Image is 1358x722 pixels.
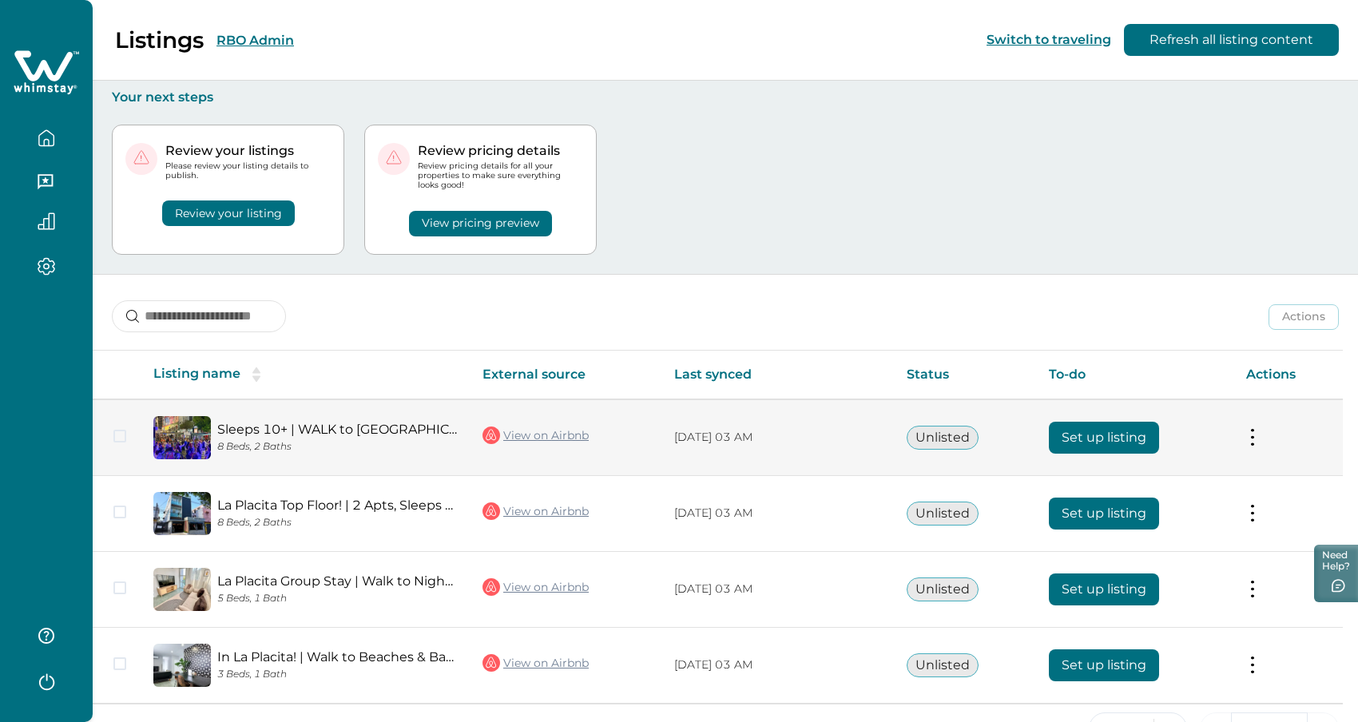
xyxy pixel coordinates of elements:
[1269,304,1339,330] button: Actions
[1049,649,1159,681] button: Set up listing
[1036,351,1233,399] th: To-do
[217,517,457,529] p: 8 Beds, 2 Baths
[907,426,979,450] button: Unlisted
[1049,573,1159,605] button: Set up listing
[482,425,589,446] a: View on Airbnb
[217,668,457,680] p: 3 Beds, 1 Bath
[907,502,979,526] button: Unlisted
[112,89,1339,105] p: Your next steps
[409,211,552,236] button: View pricing preview
[153,492,211,535] img: propertyImage_La Placita Top Floor! | 2 Apts, Sleeps 10+ | Beach
[141,351,470,399] th: Listing name
[240,367,272,383] button: sorting
[162,200,295,226] button: Review your listing
[674,657,881,673] p: [DATE] 03 AM
[217,573,457,589] a: La Placita Group Stay | Walk to Nightlife & Beach!
[482,653,589,673] a: View on Airbnb
[216,33,294,48] button: RBO Admin
[1124,24,1339,56] button: Refresh all listing content
[674,430,881,446] p: [DATE] 03 AM
[217,441,457,453] p: 8 Beds, 2 Baths
[153,644,211,687] img: propertyImage_In La Placita! | Walk to Beaches & Bars | Balcony!
[661,351,894,399] th: Last synced
[165,161,331,180] p: Please review your listing details to publish.
[894,351,1036,399] th: Status
[165,143,331,159] p: Review your listings
[115,26,204,54] p: Listings
[418,143,583,159] p: Review pricing details
[217,649,457,664] a: In La Placita! | Walk to Beaches & Bars | Balcony!
[217,498,457,513] a: La Placita Top Floor! | 2 Apts, Sleeps 10+ | Beach
[987,32,1111,47] button: Switch to traveling
[153,568,211,611] img: propertyImage_La Placita Group Stay | Walk to Nightlife & Beach!
[153,416,211,459] img: propertyImage_Sleeps 10+ | WALK to La Placita & Beach | 2 APTS
[1233,351,1343,399] th: Actions
[674,581,881,597] p: [DATE] 03 AM
[217,593,457,605] p: 5 Beds, 1 Bath
[907,577,979,601] button: Unlisted
[217,422,457,437] a: Sleeps 10+ | WALK to [GEOGRAPHIC_DATA] | 2 APTS
[482,501,589,522] a: View on Airbnb
[674,506,881,522] p: [DATE] 03 AM
[418,161,583,191] p: Review pricing details for all your properties to make sure everything looks good!
[1049,422,1159,454] button: Set up listing
[907,653,979,677] button: Unlisted
[470,351,661,399] th: External source
[482,577,589,597] a: View on Airbnb
[1049,498,1159,530] button: Set up listing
